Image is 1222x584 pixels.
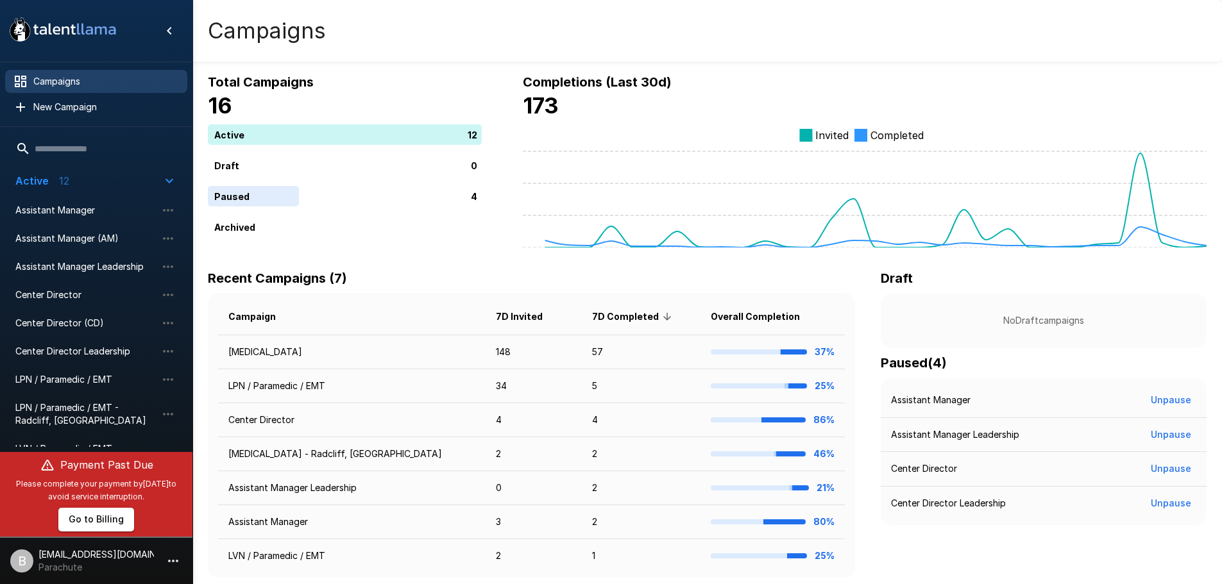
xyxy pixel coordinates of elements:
button: Unpause [1146,492,1196,515]
td: Center Director [218,403,486,437]
b: 173 [523,92,559,119]
p: Assistant Manager Leadership [891,428,1019,441]
td: 5 [582,369,700,403]
td: [MEDICAL_DATA] [218,335,486,369]
span: 7D Invited [496,309,559,324]
td: 4 [582,403,700,437]
td: [MEDICAL_DATA] - Radcliff, [GEOGRAPHIC_DATA] [218,437,486,471]
b: 25% [815,380,835,391]
td: 34 [486,369,582,403]
b: 21% [817,482,835,493]
td: 148 [486,335,582,369]
td: LPN / Paramedic / EMT [218,369,486,403]
td: Assistant Manager Leadership [218,471,486,505]
button: Unpause [1146,457,1196,481]
button: Unpause [1146,423,1196,447]
p: Assistant Manager [891,394,971,406]
span: 7D Completed [592,309,675,324]
p: 12 [468,128,477,141]
td: Assistant Manager [218,505,486,539]
h4: Campaigns [208,17,326,44]
b: 86% [813,414,835,425]
td: LVN / Paramedic / EMT [218,539,486,573]
td: 2 [486,539,582,573]
p: 0 [471,158,477,172]
button: Unpause [1146,388,1196,412]
b: Draft [881,271,913,286]
b: 80% [813,516,835,527]
b: Completions (Last 30d) [523,74,672,90]
td: 1 [582,539,700,573]
td: 4 [486,403,582,437]
b: 37% [815,346,835,357]
td: 0 [486,471,582,505]
b: Paused ( 4 ) [881,355,947,371]
b: Total Campaigns [208,74,314,90]
td: 2 [582,437,700,471]
p: Center Director [891,462,957,475]
p: 4 [471,189,477,203]
b: 25% [815,550,835,561]
td: 57 [582,335,700,369]
td: 2 [486,437,582,471]
b: Recent Campaigns (7) [208,271,347,286]
td: 2 [582,505,700,539]
td: 3 [486,505,582,539]
b: 46% [813,448,835,459]
span: Campaign [228,309,293,324]
p: No Draft campaigns [901,314,1186,327]
span: Overall Completion [711,309,817,324]
p: Center Director Leadership [891,497,1006,510]
b: 16 [208,92,232,119]
td: 2 [582,471,700,505]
